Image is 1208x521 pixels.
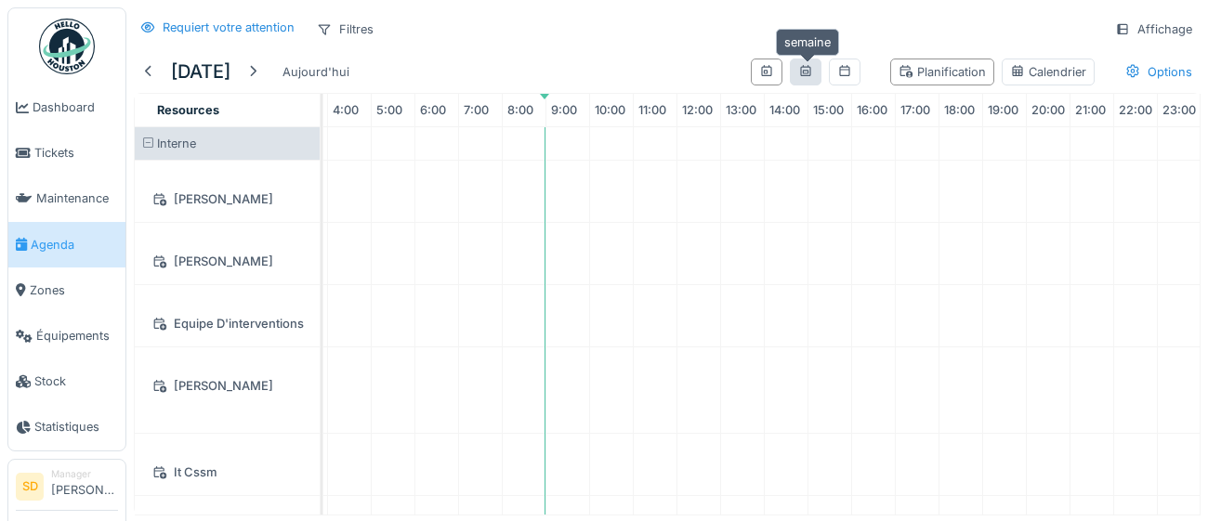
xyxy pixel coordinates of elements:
h5: [DATE] [171,60,230,83]
div: It Cssm [146,461,309,484]
a: 14:00 [765,98,805,123]
a: 13:00 [721,98,761,123]
div: [PERSON_NAME] [146,188,309,211]
span: Maintenance [36,189,118,207]
img: Badge_color-CXgf-gQk.svg [39,19,95,74]
a: 22:00 [1114,98,1157,123]
div: Manager [51,467,118,481]
div: semaine [776,29,839,56]
a: 11:00 [634,98,671,123]
div: Planification [899,63,986,81]
a: SD Manager[PERSON_NAME] [16,467,118,512]
div: Affichage [1107,16,1201,43]
span: Tickets [34,144,118,162]
li: [PERSON_NAME] [51,467,118,507]
span: Stock [34,372,118,390]
div: [PERSON_NAME] [146,374,309,397]
li: SD [16,473,44,501]
div: Equipe D'interventions [146,312,309,335]
a: 17:00 [896,98,935,123]
a: 23:00 [1158,98,1201,123]
div: Aujourd'hui [275,59,357,85]
div: Requiert votre attention [163,19,295,36]
div: [PERSON_NAME] [146,250,309,273]
a: 9:00 [546,98,582,123]
span: Interne [157,137,196,150]
a: Tickets [8,130,125,176]
div: Filtres [309,16,382,43]
a: 20:00 [1027,98,1070,123]
a: 5:00 [372,98,407,123]
a: 10:00 [590,98,630,123]
a: Dashboard [8,85,125,130]
a: Équipements [8,313,125,358]
div: Calendrier [1010,63,1086,81]
a: 12:00 [677,98,717,123]
a: 18:00 [939,98,979,123]
span: Dashboard [33,98,118,116]
span: Zones [30,281,118,299]
a: 6:00 [415,98,451,123]
span: Statistiques [34,418,118,436]
a: 21:00 [1070,98,1110,123]
a: 8:00 [503,98,538,123]
a: Agenda [8,222,125,267]
a: Statistiques [8,404,125,449]
a: 4:00 [328,98,363,123]
a: Zones [8,267,125,313]
a: Maintenance [8,176,125,221]
a: Stock [8,358,125,404]
a: 19:00 [983,98,1023,123]
a: 7:00 [459,98,493,123]
div: Options [1117,59,1201,85]
span: Équipements [36,327,118,345]
span: Resources [157,103,219,117]
a: 16:00 [852,98,892,123]
a: 15:00 [808,98,848,123]
span: Agenda [31,236,118,254]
